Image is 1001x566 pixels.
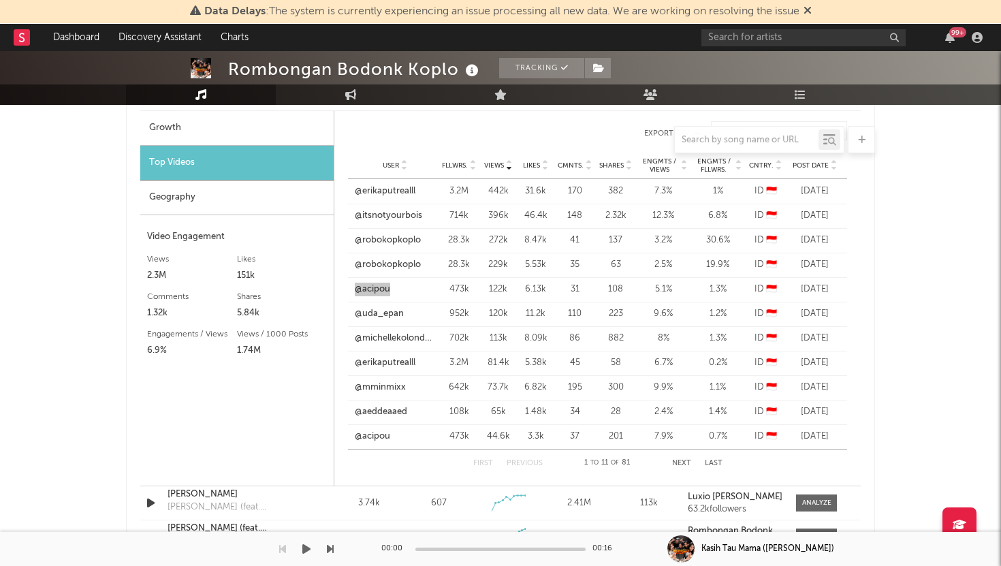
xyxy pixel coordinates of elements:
div: 1.1 % [694,381,742,394]
button: Last [705,460,722,467]
div: 63.2k followers [688,505,782,514]
div: [DATE] [789,381,840,394]
span: Likes [523,161,540,170]
a: @robokopkoplo [355,234,421,247]
div: ID [748,185,782,198]
div: 0.2 % [694,356,742,370]
div: Shares [237,289,327,305]
div: ID [748,307,782,321]
div: 0.7 % [694,430,742,443]
a: Dashboard [44,24,109,51]
div: 7.9 % [639,430,687,443]
div: ID [748,405,782,419]
span: Cntry. [749,161,774,170]
input: Search by song name or URL [675,135,819,146]
div: Video Engagement [147,229,327,245]
div: 1 11 81 [570,455,645,471]
button: Previous [507,460,543,467]
div: 2.5 % [639,258,687,272]
div: 1.4 % [694,405,742,419]
div: 473k [442,283,476,296]
a: @michellekolondam1 [355,332,435,345]
div: 35 [558,258,592,272]
a: [PERSON_NAME] (feat. [GEOGRAPHIC_DATA]) [168,522,310,535]
div: 7.3 % [639,185,687,198]
div: 952k [442,307,476,321]
span: of [611,460,619,466]
span: Dismiss [804,6,812,17]
input: Search... [711,121,847,140]
div: 6.82k [520,381,551,394]
span: 🇮🇩 [766,407,777,416]
div: 396k [483,209,513,223]
a: @mminmixx [355,381,406,394]
a: @itsnotyourbois [355,209,422,223]
a: @erikaputrealll [355,185,415,198]
div: Kasih Tau Mama ([PERSON_NAME]) [701,543,834,555]
div: 46.4k [520,209,551,223]
span: Cmnts. [558,161,584,170]
div: 1.32k [147,305,237,321]
div: 8 % [639,332,687,345]
div: 120k [483,307,513,321]
button: Next [672,460,691,467]
div: 882 [599,332,633,345]
div: 473k [442,430,476,443]
div: 28.3k [442,258,476,272]
div: 607 [431,497,447,510]
div: 00:00 [381,541,409,557]
div: Likes [237,251,327,268]
div: Top Videos [140,146,334,180]
span: 🇮🇩 [766,309,777,318]
span: 🇮🇩 [766,285,777,294]
div: 3.2M [442,185,476,198]
div: 229k [483,258,513,272]
div: 272k [483,234,513,247]
a: [PERSON_NAME] [168,488,310,501]
div: 702k [442,332,476,345]
div: 63 [599,258,633,272]
div: 86 [558,332,592,345]
a: @uda_epan [355,307,404,321]
span: 🇮🇩 [766,187,777,195]
span: Fllwrs. [442,161,468,170]
a: Discovery Assistant [109,24,211,51]
div: Views / 1000 Posts [237,326,327,343]
div: 6.8 % [694,209,742,223]
div: 3.3k [520,430,551,443]
div: [DATE] [789,405,840,419]
div: 110 [558,307,592,321]
div: 195 [558,381,592,394]
div: 151k [237,268,327,284]
div: 113k [618,497,681,510]
div: 1.2 % [694,307,742,321]
div: 170 [558,185,592,198]
a: @robokopkoplo [355,258,421,272]
span: Post Date [793,161,829,170]
div: [DATE] [789,430,840,443]
span: Shares [599,161,624,170]
div: 41 [558,234,592,247]
div: 9.6 % [639,307,687,321]
div: Geography [140,180,334,215]
div: 5.38k [520,356,551,370]
span: Views [484,161,504,170]
div: 1.74M [237,343,327,359]
a: @erikaputrealll [355,356,415,370]
div: 3.2M [442,356,476,370]
span: 🇮🇩 [766,334,777,343]
div: 1.3 % [694,283,742,296]
div: [DATE] [789,307,840,321]
div: 6.7 % [639,356,687,370]
div: [DATE] [789,209,840,223]
span: Engmts / Views [639,157,679,174]
div: 35.4k [618,531,681,544]
button: Tracking [499,58,584,78]
a: @acipou [355,430,390,443]
strong: Rombongan Bodonk [PERSON_NAME] & Ncumdeui [688,526,898,535]
div: 00:16 [592,541,620,557]
span: 🇮🇩 [766,236,777,245]
span: Engmts / Fllwrs. [694,157,733,174]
